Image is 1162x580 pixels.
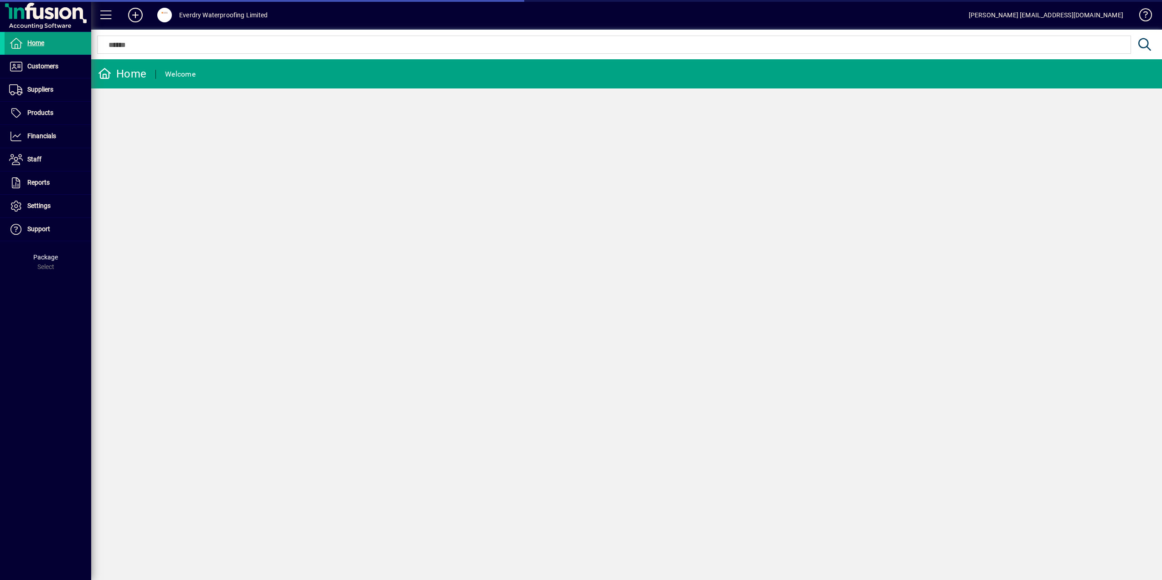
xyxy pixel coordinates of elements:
[1132,2,1151,31] a: Knowledge Base
[150,7,179,23] button: Profile
[27,109,53,116] span: Products
[5,55,91,78] a: Customers
[165,67,196,82] div: Welcome
[969,8,1123,22] div: [PERSON_NAME] [EMAIL_ADDRESS][DOMAIN_NAME]
[27,86,53,93] span: Suppliers
[179,8,268,22] div: Everdry Waterproofing Limited
[5,218,91,241] a: Support
[27,39,44,47] span: Home
[5,102,91,124] a: Products
[5,171,91,194] a: Reports
[5,195,91,217] a: Settings
[98,67,146,81] div: Home
[5,78,91,101] a: Suppliers
[27,132,56,140] span: Financials
[27,179,50,186] span: Reports
[27,225,50,233] span: Support
[33,254,58,261] span: Package
[5,125,91,148] a: Financials
[5,148,91,171] a: Staff
[27,62,58,70] span: Customers
[121,7,150,23] button: Add
[27,155,41,163] span: Staff
[27,202,51,209] span: Settings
